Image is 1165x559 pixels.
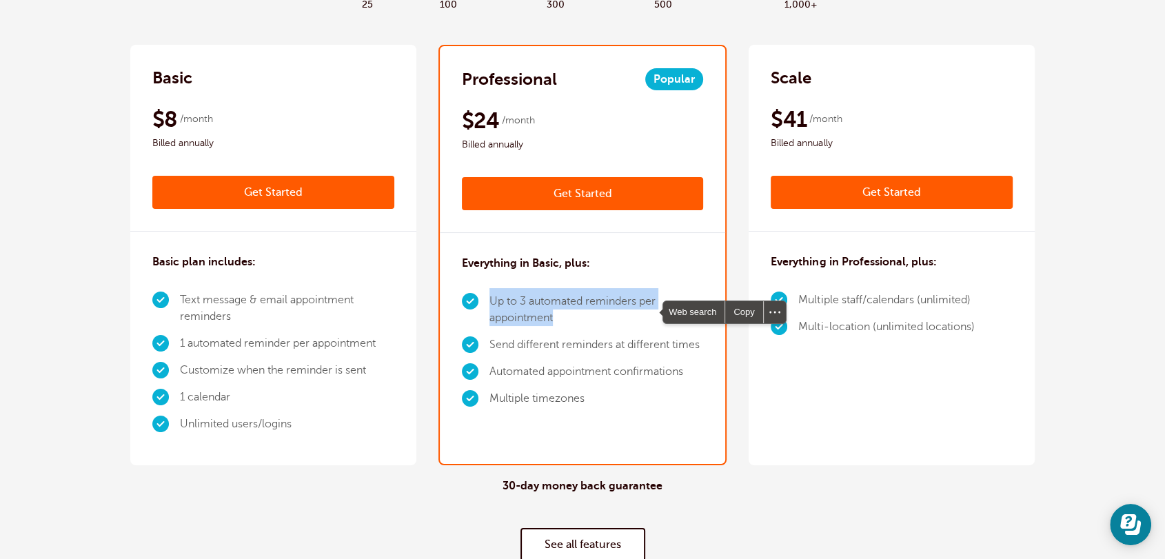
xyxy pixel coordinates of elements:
[180,384,394,411] li: 1 calendar
[771,176,1013,209] a: Get Started
[798,314,974,341] li: Multi-location (unlimited locations)
[771,67,811,89] h2: Scale
[180,330,394,357] li: 1 automated reminder per appointment
[771,254,936,270] h3: Everything in Professional, plus:
[152,135,394,152] span: Billed annually
[180,357,394,384] li: Customize when the reminder is sent
[503,480,662,493] h4: 30-day money back guarantee
[489,358,704,385] li: Automated appointment confirmations
[502,112,535,129] span: /month
[725,301,762,323] div: Copy
[771,135,1013,152] span: Billed annually
[180,111,213,128] span: /month
[462,68,557,90] h2: Professional
[152,176,394,209] a: Get Started
[489,332,704,358] li: Send different reminders at different times
[489,288,704,332] li: Up to 3 automated reminders per appointment
[645,68,703,90] span: Popular
[152,254,256,270] h3: Basic plan includes:
[489,385,704,412] li: Multiple timezones
[663,301,725,323] span: Web search
[462,177,704,210] a: Get Started
[180,287,394,330] li: Text message & email appointment reminders
[180,411,394,438] li: Unlimited users/logins
[152,67,192,89] h2: Basic
[771,105,807,133] span: $41
[809,111,842,128] span: /month
[1110,504,1151,545] iframe: Resource center
[462,107,500,134] span: $24
[798,287,974,314] li: Multiple staff/calendars (unlimited)
[152,105,178,133] span: $8
[462,255,590,272] h3: Everything in Basic, plus:
[462,136,704,153] span: Billed annually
